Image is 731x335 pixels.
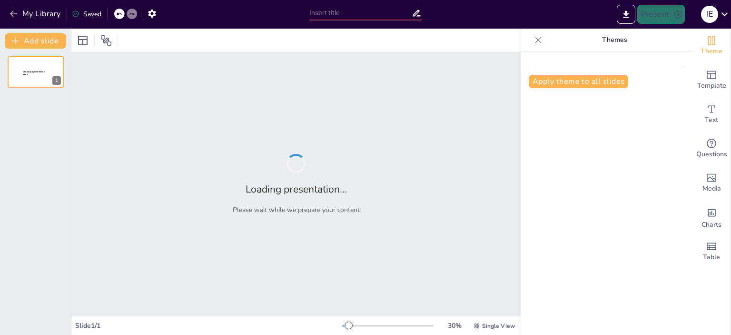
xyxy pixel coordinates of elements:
[703,252,720,263] span: Table
[617,5,635,24] button: Export to PowerPoint
[7,6,65,21] button: My Library
[75,321,342,330] div: Slide 1 / 1
[5,33,66,49] button: Add slide
[637,5,685,24] button: Present
[692,97,731,132] div: Add text boxes
[23,71,45,76] span: Sendsteps presentation editor
[702,183,721,194] span: Media
[701,6,718,23] div: I E
[75,33,90,48] div: Layout
[100,35,112,46] span: Position
[692,166,731,200] div: Add images, graphics, shapes or video
[692,234,731,269] div: Add a table
[692,63,731,97] div: Add ready made slides
[692,132,731,166] div: Get real-time input from your audience
[246,183,347,196] h2: Loading presentation...
[697,81,726,91] span: Template
[72,10,101,19] div: Saved
[701,220,721,230] span: Charts
[8,56,64,88] div: 1
[233,205,360,214] p: Please wait while we prepare your content
[443,321,466,330] div: 30 %
[692,29,731,63] div: Change the overall theme
[696,149,727,160] span: Questions
[482,322,515,330] span: Single View
[529,75,628,88] button: Apply theme to all slides
[701,5,718,24] button: I E
[705,115,718,125] span: Text
[692,200,731,234] div: Add charts and graphs
[546,29,683,51] p: Themes
[309,6,412,20] input: Insert title
[701,46,722,57] span: Theme
[52,76,61,85] div: 1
